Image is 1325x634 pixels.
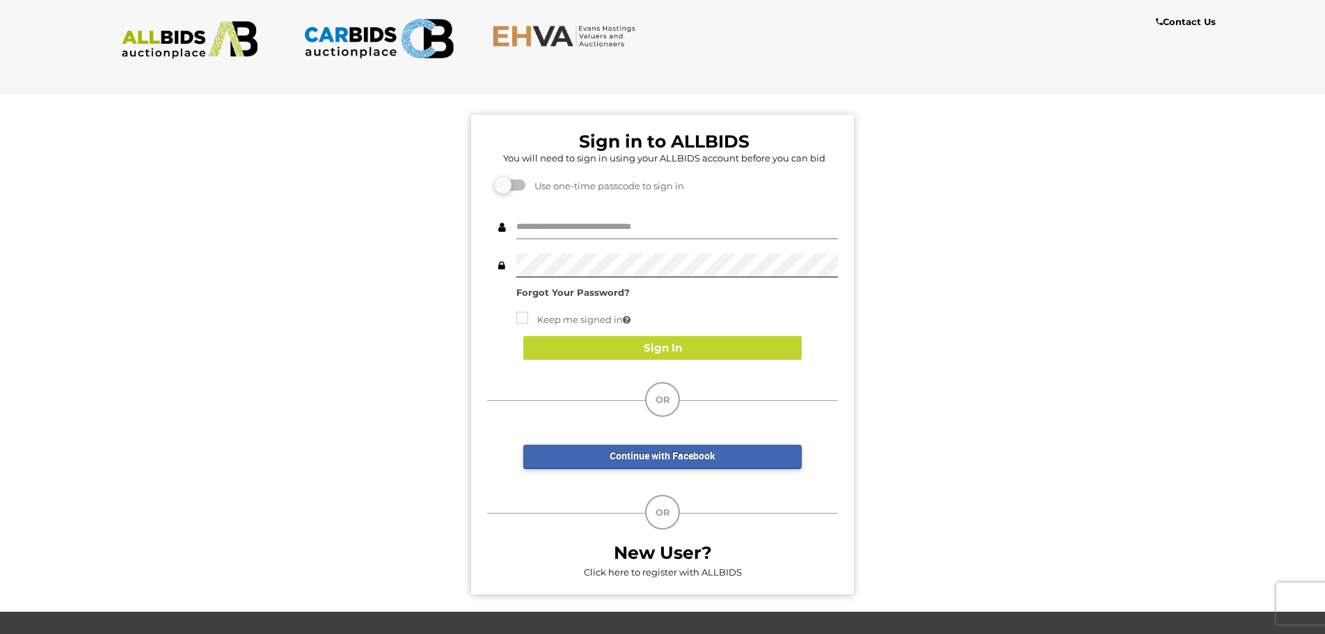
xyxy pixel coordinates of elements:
[516,287,630,298] a: Forgot Your Password?
[114,21,265,59] img: ALLBIDS.com.au
[614,542,712,563] b: New User?
[491,153,838,163] h5: You will need to sign in using your ALLBIDS account before you can bid
[645,382,680,417] div: OR
[527,180,684,191] span: Use one-time passcode to sign in
[523,445,802,469] a: Continue with Facebook
[303,14,454,63] img: CARBIDS.com.au
[579,131,749,152] b: Sign in to ALLBIDS
[584,566,742,578] a: Click here to register with ALLBIDS
[1156,14,1219,30] a: Contact Us
[516,312,630,328] label: Keep me signed in
[523,336,802,360] button: Sign In
[492,24,643,47] img: EHVA.com.au
[1156,16,1216,27] b: Contact Us
[645,495,680,530] div: OR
